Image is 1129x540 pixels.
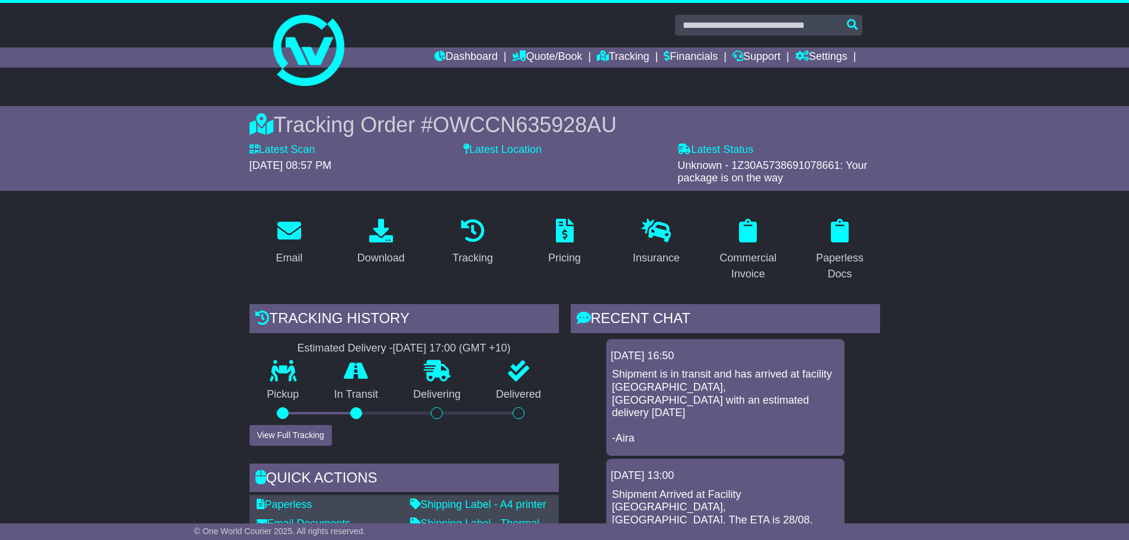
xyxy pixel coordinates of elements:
a: Financials [664,47,718,68]
a: Pricing [540,215,589,270]
a: Tracking [597,47,649,68]
a: Shipping Label - A4 printer [410,499,546,510]
div: [DATE] 16:50 [611,350,840,363]
p: Shipment is in transit and has arrived at facility [GEOGRAPHIC_DATA], [GEOGRAPHIC_DATA] with an e... [612,368,839,445]
div: Estimated Delivery - [250,342,559,355]
a: Insurance [625,215,687,270]
div: [DATE] 17:00 (GMT +10) [393,342,511,355]
div: [DATE] 13:00 [611,469,840,483]
span: OWCCN635928AU [433,113,616,137]
p: In Transit [316,388,396,401]
button: View Full Tracking [250,425,332,446]
a: Settings [795,47,847,68]
p: Delivering [396,388,479,401]
label: Latest Status [677,143,753,156]
a: Email Documents [257,517,351,529]
p: Delivered [478,388,559,401]
div: Insurance [633,250,680,266]
div: Paperless Docs [808,250,872,282]
label: Latest Location [463,143,542,156]
a: Download [350,215,412,270]
div: RECENT CHAT [571,304,880,336]
a: Support [733,47,781,68]
div: Pricing [548,250,581,266]
span: [DATE] 08:57 PM [250,159,332,171]
a: Quote/Book [512,47,582,68]
a: Paperless [257,499,312,510]
div: Email [276,250,302,266]
a: Paperless Docs [800,215,880,286]
label: Latest Scan [250,143,315,156]
span: © One World Courier 2025. All rights reserved. [194,526,366,536]
div: Tracking [452,250,492,266]
p: Pickup [250,388,317,401]
p: Shipment Arrived at Facility [GEOGRAPHIC_DATA], [GEOGRAPHIC_DATA]. The ETA is 28/08. [612,488,839,527]
span: Unknown - 1Z30A5738691078661: Your package is on the way [677,159,867,184]
div: Quick Actions [250,464,559,496]
div: Commercial Invoice [716,250,781,282]
div: Download [357,250,405,266]
div: Tracking Order # [250,112,880,138]
a: Email [268,215,310,270]
div: Tracking history [250,304,559,336]
a: Dashboard [434,47,498,68]
a: Tracking [444,215,500,270]
a: Commercial Invoice [708,215,788,286]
